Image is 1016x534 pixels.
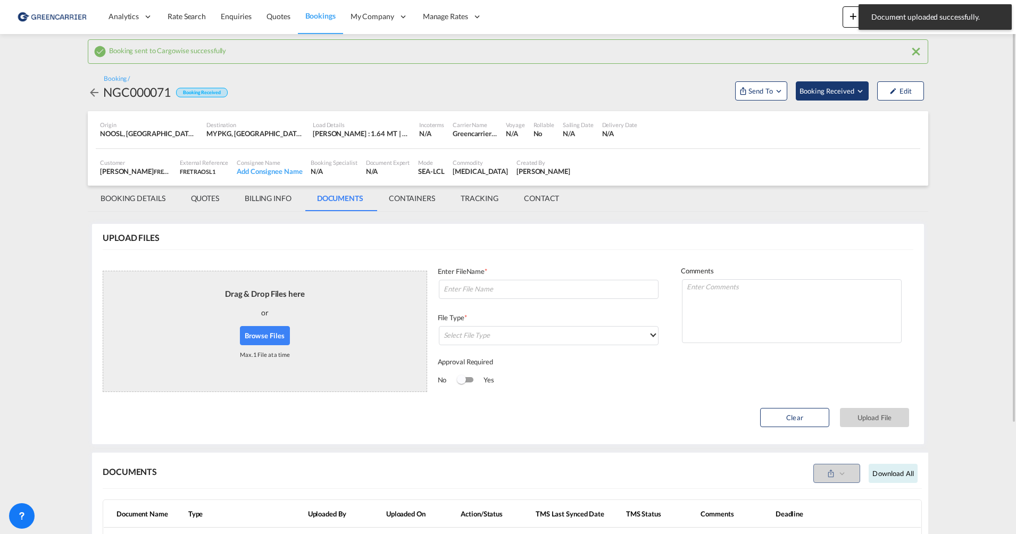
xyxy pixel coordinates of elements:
[840,408,909,427] button: Upload File
[453,166,508,176] div: Fish oil
[735,81,787,101] button: Open demo menu
[511,186,572,211] md-tab-item: CONTACT
[796,81,869,101] button: Open demo menu
[506,121,524,129] div: Voyage
[418,166,444,176] div: SEA-LCL
[877,81,924,101] button: icon-pencilEdit
[602,121,638,129] div: Delivery Date
[305,11,336,20] span: Bookings
[88,84,103,101] div: icon-arrow-left
[419,129,431,138] div: N/A
[180,158,228,166] div: External Reference
[221,12,252,21] span: Enquiries
[225,288,305,299] div: Drag & Drop Files here
[457,372,473,388] md-switch: Switch 1
[453,158,508,166] div: Commodity
[760,408,829,427] button: Clear
[847,12,887,20] span: New
[304,500,382,528] th: Uploaded By
[88,86,101,99] md-icon: icon-arrow-left
[103,84,171,101] div: NGC000071
[563,121,594,129] div: Sailing Date
[517,166,570,176] div: Jakub Flemming
[240,345,290,364] div: Max. 1 File at a time
[104,74,130,84] div: Booking /
[622,500,697,528] th: TMS Status
[100,158,171,166] div: Customer
[771,500,846,528] th: Deadline
[868,12,1002,22] span: Document uploaded successfully.
[506,129,524,138] div: N/A
[304,186,376,211] md-tab-item: DOCUMENTS
[94,45,106,58] md-icon: icon-checkbox-marked-circle
[843,6,891,28] button: icon-plus 400-fgNewicon-chevron-down
[313,121,411,129] div: Load Details
[813,464,860,483] button: Open sync menu
[261,299,269,326] div: or
[419,121,444,129] div: Incoterms
[438,313,660,325] div: File Type
[206,129,304,138] div: MYPKG, Port Klang (Pelabuhan Klang), Malaysia, South East Asia, Asia Pacific
[453,121,497,129] div: Carrier Name
[517,158,570,166] div: Created By
[237,158,302,166] div: Consignee Name
[11,11,243,22] body: Editor, editor2
[311,166,357,176] div: N/A
[351,11,394,22] span: My Company
[439,326,659,345] md-select: Select File Type
[382,500,457,528] th: Uploaded On
[100,121,198,129] div: Origin
[438,375,457,385] span: No
[473,375,494,385] span: Yes
[168,12,206,21] span: Rate Search
[696,500,771,528] th: Comments
[104,500,184,528] th: Document Name
[366,166,410,176] div: N/A
[800,86,855,96] span: Booking Received
[206,121,304,129] div: Destination
[100,166,171,176] div: [PERSON_NAME]
[184,500,304,528] th: Type
[847,10,860,22] md-icon: icon-plus 400-fg
[531,500,622,528] th: TMS Last Synced Date
[453,129,497,138] div: Greencarrier Consolidators
[154,167,234,176] span: FREJA Transport & Logistics AS
[88,186,178,211] md-tab-item: BOOKING DETAILS
[534,129,554,138] div: No
[88,186,572,211] md-pagination-wrapper: Use the left and right arrow keys to navigate between tabs
[869,464,918,483] button: Download all
[681,266,903,278] div: Comments
[103,466,157,478] div: DOCUMENTS
[438,266,660,279] div: Enter FileName
[100,129,198,138] div: NOOSL, Oslo, Norway, Northern Europe, Europe
[176,88,227,98] div: Booking Received
[910,45,922,58] md-icon: icon-close
[237,166,302,176] div: Add Consignee Name
[240,326,290,345] button: Browse Files
[366,158,410,166] div: Document Expert
[563,129,594,138] div: N/A
[534,121,554,129] div: Rollable
[16,5,88,29] img: e39c37208afe11efa9cb1d7a6ea7d6f5.png
[889,87,897,95] md-icon: icon-pencil
[178,186,232,211] md-tab-item: QUOTES
[232,186,304,211] md-tab-item: BILLING INFO
[456,500,531,528] th: Action/Status
[311,158,357,166] div: Booking Specialist
[313,129,411,138] div: [PERSON_NAME] : 1.64 MT | Volumetric Wt : 3.02 CBM | Chargeable Wt : 3.02 W/M
[103,232,160,244] div: UPLOAD FILES
[267,12,290,21] span: Quotes
[376,186,448,211] md-tab-item: CONTAINERS
[180,168,215,175] span: FRETRAOSL1
[418,158,444,166] div: Mode
[747,86,774,96] span: Send To
[109,44,226,55] span: Booking sent to Cargowise successfully
[602,129,638,138] div: N/A
[439,280,659,299] input: Enter File Name
[423,11,468,22] span: Manage Rates
[438,357,660,369] div: Approval Required
[109,11,139,22] span: Analytics
[448,186,511,211] md-tab-item: TRACKING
